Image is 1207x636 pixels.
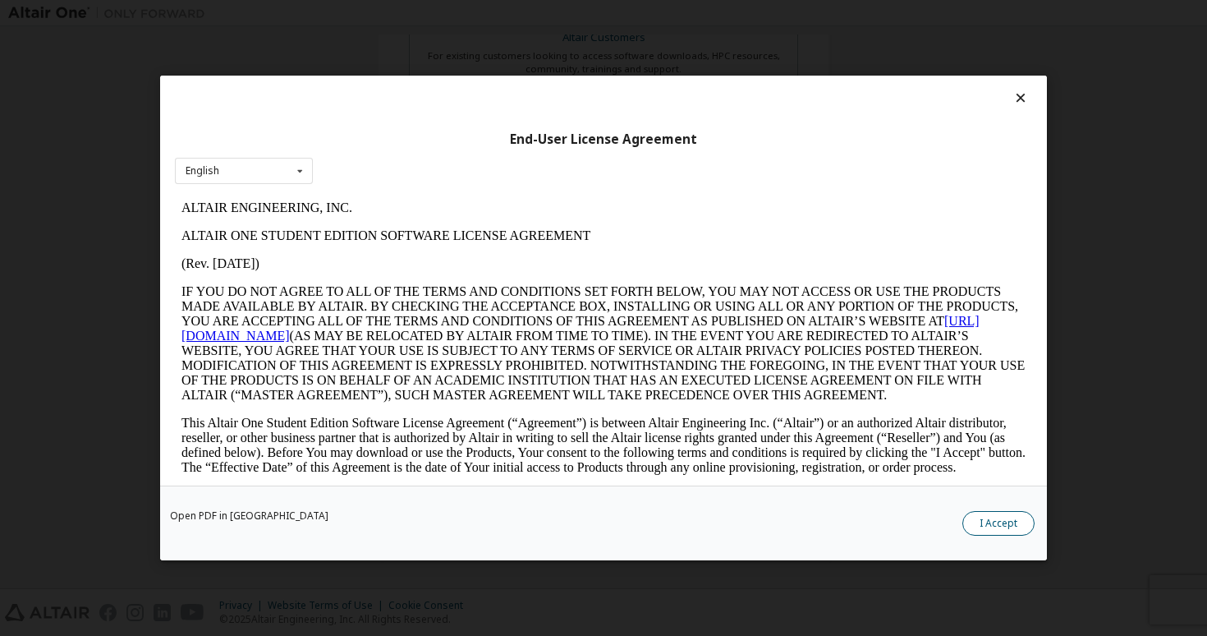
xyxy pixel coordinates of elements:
a: [URL][DOMAIN_NAME] [7,120,805,149]
div: English [186,166,219,176]
button: I Accept [962,511,1035,536]
p: IF YOU DO NOT AGREE TO ALL OF THE TERMS AND CONDITIONS SET FORTH BELOW, YOU MAY NOT ACCESS OR USE... [7,90,851,209]
p: ALTAIR ENGINEERING, INC. [7,7,851,21]
p: ALTAIR ONE STUDENT EDITION SOFTWARE LICENSE AGREEMENT [7,35,851,49]
div: End-User License Agreement [175,131,1032,148]
p: This Altair One Student Edition Software License Agreement (“Agreement”) is between Altair Engine... [7,222,851,281]
p: (Rev. [DATE]) [7,62,851,77]
a: Open PDF in [GEOGRAPHIC_DATA] [170,511,328,521]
